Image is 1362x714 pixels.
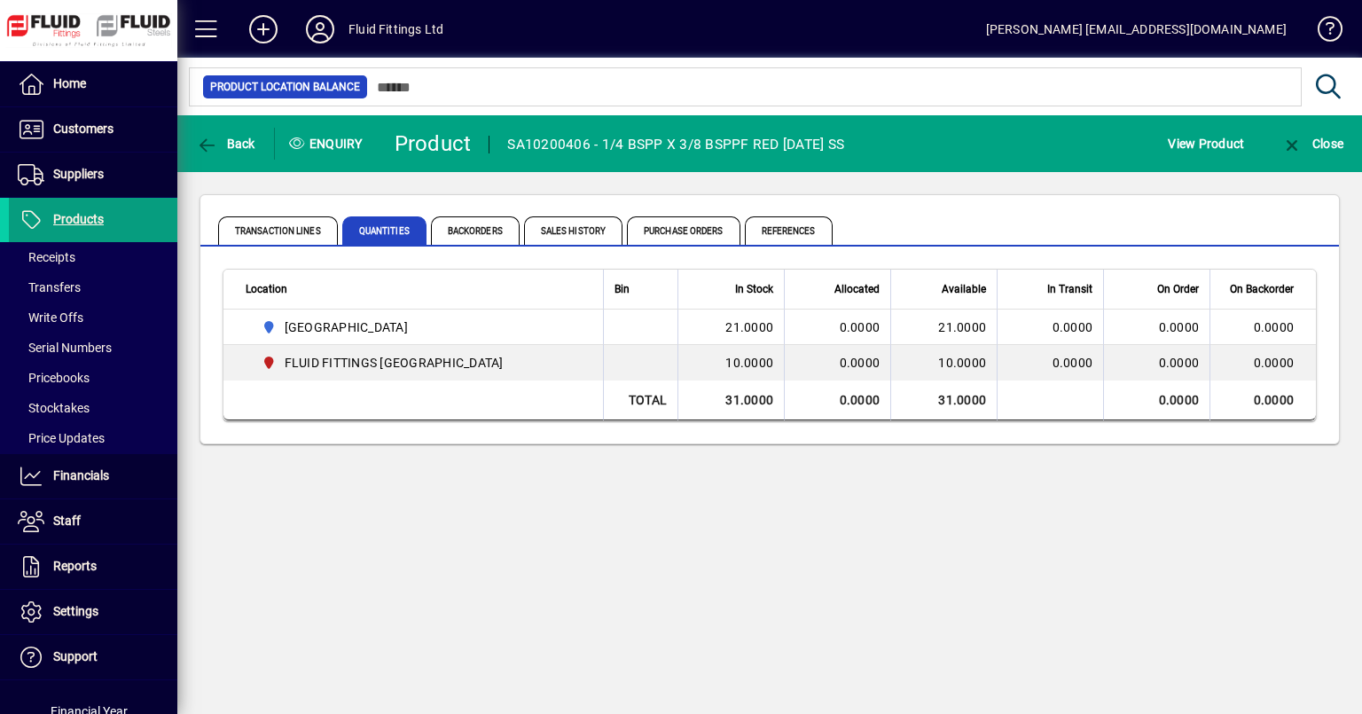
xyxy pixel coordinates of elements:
[890,310,997,345] td: 21.0000
[18,401,90,415] span: Stocktakes
[1159,354,1200,372] span: 0.0000
[53,76,86,90] span: Home
[840,356,881,370] span: 0.0000
[18,250,75,264] span: Receipts
[1159,318,1200,336] span: 0.0000
[1281,137,1343,151] span: Close
[1047,279,1092,299] span: In Transit
[18,341,112,355] span: Serial Numbers
[53,514,81,528] span: Staff
[9,107,177,152] a: Customers
[348,15,443,43] div: Fluid Fittings Ltd
[1304,4,1340,61] a: Knowledge Base
[1230,279,1294,299] span: On Backorder
[1209,310,1316,345] td: 0.0000
[9,333,177,363] a: Serial Numbers
[18,371,90,385] span: Pricebooks
[9,62,177,106] a: Home
[9,454,177,498] a: Financials
[677,345,784,381] td: 10.0000
[177,128,275,160] app-page-header-button: Back
[1157,279,1199,299] span: On Order
[1209,381,1316,420] td: 0.0000
[235,13,292,45] button: Add
[246,279,287,299] span: Location
[1053,356,1093,370] span: 0.0000
[627,216,740,245] span: Purchase Orders
[834,279,880,299] span: Allocated
[507,130,844,159] div: SA10200406 - 1/4 BSPP X 3/8 BSPPF RED [DATE] SS
[890,381,997,420] td: 31.0000
[275,129,381,158] div: Enquiry
[9,393,177,423] a: Stocktakes
[53,212,104,226] span: Products
[890,345,997,381] td: 10.0000
[614,279,630,299] span: Bin
[1053,320,1093,334] span: 0.0000
[745,216,833,245] span: References
[942,279,986,299] span: Available
[342,216,427,245] span: Quantities
[603,381,677,420] td: Total
[53,468,109,483] span: Financials
[53,604,98,618] span: Settings
[840,320,881,334] span: 0.0000
[986,15,1287,43] div: [PERSON_NAME] [EMAIL_ADDRESS][DOMAIN_NAME]
[254,317,583,338] span: AUCKLAND
[9,545,177,589] a: Reports
[1277,128,1348,160] button: Close
[9,499,177,544] a: Staff
[18,431,105,445] span: Price Updates
[784,381,890,420] td: 0.0000
[285,318,408,336] span: [GEOGRAPHIC_DATA]
[677,381,784,420] td: 31.0000
[53,122,113,136] span: Customers
[524,216,622,245] span: Sales History
[254,352,583,373] span: FLUID FITTINGS CHRISTCHURCH
[1209,345,1316,381] td: 0.0000
[218,216,338,245] span: Transaction Lines
[9,363,177,393] a: Pricebooks
[285,354,504,372] span: FLUID FITTINGS [GEOGRAPHIC_DATA]
[53,649,98,663] span: Support
[53,167,104,181] span: Suppliers
[53,559,97,573] span: Reports
[677,310,784,345] td: 21.0000
[735,279,773,299] span: In Stock
[18,280,81,294] span: Transfers
[9,153,177,197] a: Suppliers
[9,635,177,679] a: Support
[9,423,177,453] a: Price Updates
[9,242,177,272] a: Receipts
[9,272,177,302] a: Transfers
[210,78,360,96] span: Product Location Balance
[18,310,83,325] span: Write Offs
[9,302,177,333] a: Write Offs
[1103,381,1209,420] td: 0.0000
[1168,129,1244,158] span: View Product
[9,590,177,634] a: Settings
[395,129,472,158] div: Product
[196,137,255,151] span: Back
[292,13,348,45] button: Profile
[1263,128,1362,160] app-page-header-button: Close enquiry
[192,128,260,160] button: Back
[431,216,520,245] span: Backorders
[1163,128,1248,160] button: View Product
